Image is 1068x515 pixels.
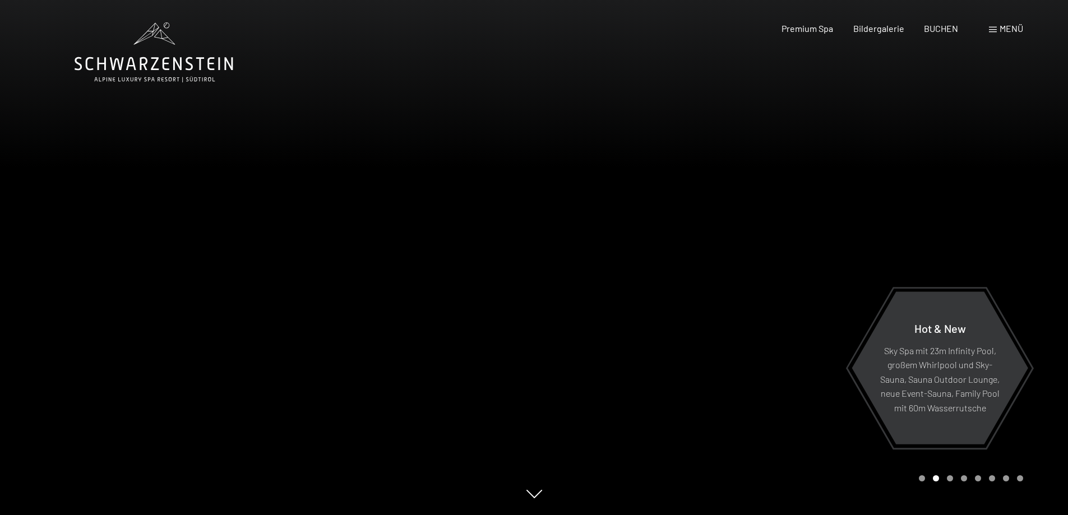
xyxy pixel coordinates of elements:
a: Premium Spa [782,23,833,34]
div: Carousel Page 1 [919,475,925,481]
span: Hot & New [914,321,966,335]
div: Carousel Page 7 [1003,475,1009,481]
div: Carousel Page 8 [1017,475,1023,481]
div: Carousel Page 6 [989,475,995,481]
a: BUCHEN [924,23,958,34]
a: Bildergalerie [853,23,904,34]
div: Carousel Page 2 (Current Slide) [933,475,939,481]
span: Menü [1000,23,1023,34]
a: Hot & New Sky Spa mit 23m Infinity Pool, großem Whirlpool und Sky-Sauna, Sauna Outdoor Lounge, ne... [851,291,1029,445]
div: Carousel Page 3 [947,475,953,481]
p: Sky Spa mit 23m Infinity Pool, großem Whirlpool und Sky-Sauna, Sauna Outdoor Lounge, neue Event-S... [879,343,1001,415]
div: Carousel Pagination [915,475,1023,481]
div: Carousel Page 5 [975,475,981,481]
div: Carousel Page 4 [961,475,967,481]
